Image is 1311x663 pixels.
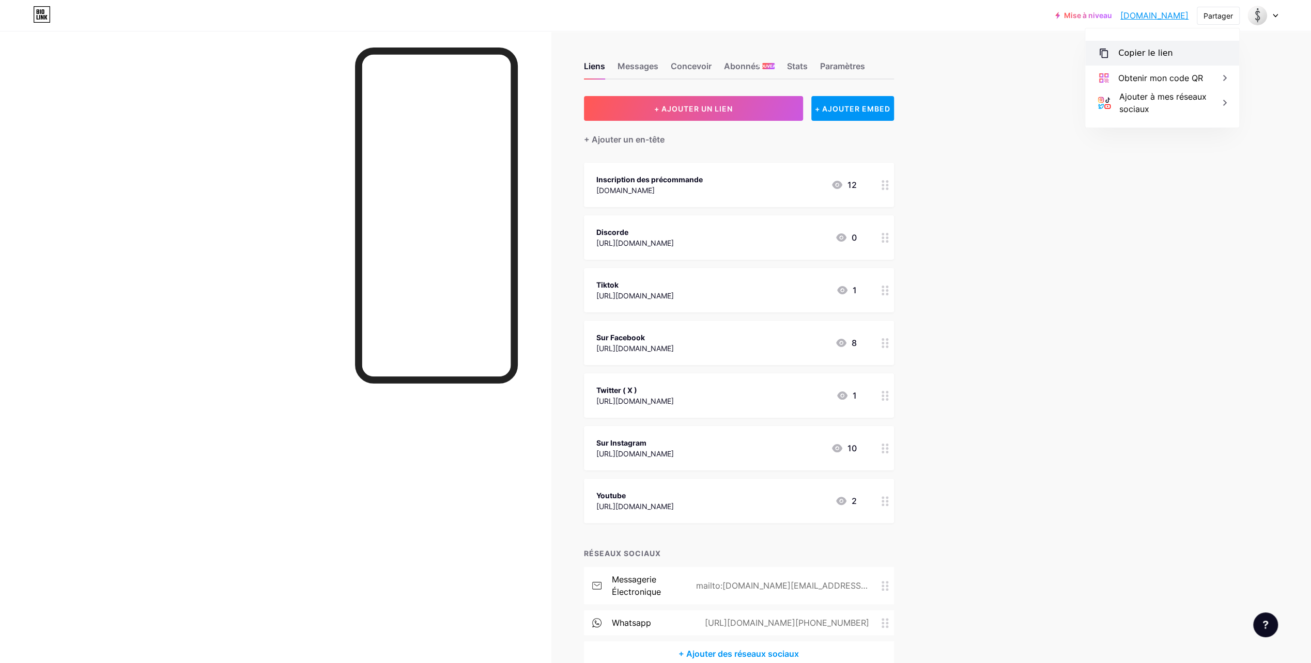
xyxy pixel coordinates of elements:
[724,60,760,72] font: Abonnés
[596,279,674,290] div: Tiktok
[596,501,674,512] div: [URL][DOMAIN_NAME]
[787,60,808,78] div: Stats
[688,617,882,629] div: [URL][DOMAIN_NAME][PHONE_NUMBER]
[612,617,651,629] div: Whatsapp
[596,332,674,343] div: Sur Facebook
[680,579,882,592] div: mailto:[DOMAIN_NAME][EMAIL_ADDRESS][DOMAIN_NAME]
[612,573,680,598] div: Messagerie électronique
[596,396,674,406] div: [URL][DOMAIN_NAME]
[852,495,857,507] font: 2
[596,238,674,248] div: [URL][DOMAIN_NAME]
[618,60,658,78] div: Messages
[584,96,804,121] button: + AJOUTER UN LIEN
[853,284,857,296] font: 1
[820,60,865,78] div: Paramètres
[1120,9,1189,22] a: [DOMAIN_NAME]
[596,385,674,396] div: Twitter ( X )
[584,60,605,78] div: Liens
[1118,47,1173,59] div: Copier le lien
[596,448,674,459] div: [URL][DOMAIN_NAME]
[654,104,733,113] span: + AJOUTER UN LIEN
[596,227,674,238] div: Discorde
[811,96,893,121] div: + AJOUTER EMBED
[596,290,674,301] div: [URL][DOMAIN_NAME]
[1247,6,1267,25] img: Siècle
[584,548,894,559] div: RÉSEAUX SOCIAUX
[853,389,857,402] font: 1
[847,179,857,191] font: 12
[596,343,674,354] div: [URL][DOMAIN_NAME]
[847,442,857,454] font: 10
[596,490,674,501] div: Youtube
[596,185,703,196] div: [DOMAIN_NAME]
[1118,72,1203,84] div: Obtenir mon code QR
[758,63,779,69] span: NOUVEAU
[1064,11,1112,20] font: Mise à niveau
[1119,90,1227,115] div: Ajouter à mes réseaux sociaux
[852,231,857,244] font: 0
[1204,10,1233,21] div: Partager
[584,133,665,146] div: + Ajouter un en-tête
[596,174,703,185] div: Inscription des précommande
[852,337,857,349] font: 8
[671,60,712,78] div: Concevoir
[596,437,674,448] div: Sur Instagram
